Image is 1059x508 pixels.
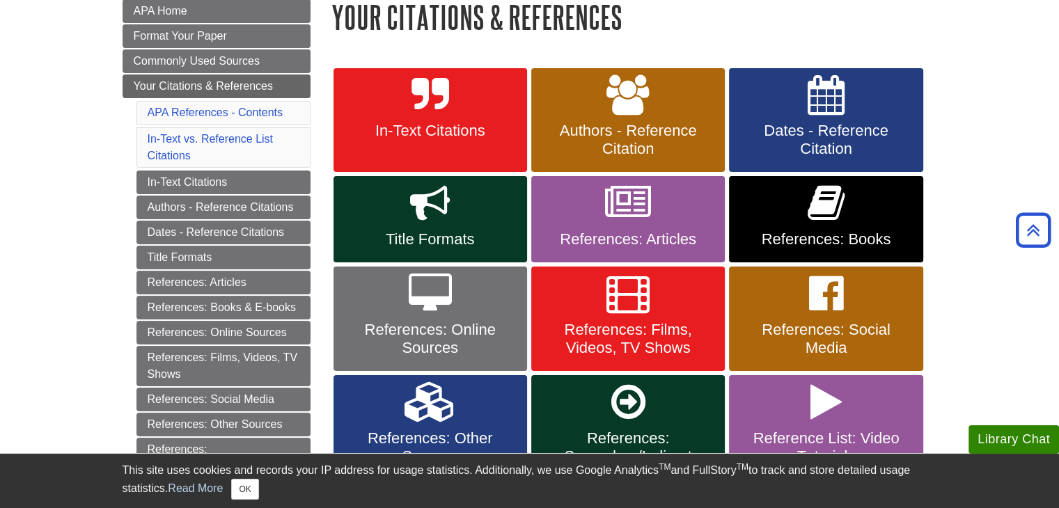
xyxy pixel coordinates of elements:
a: Read More [168,482,223,494]
span: Format Your Paper [134,30,227,42]
span: Title Formats [344,230,517,248]
span: Commonly Used Sources [134,55,260,67]
a: Format Your Paper [123,24,311,48]
span: References: Online Sources [344,321,517,357]
span: APA Home [134,5,187,17]
span: References: Social Media [739,321,912,357]
a: In-Text Citations [136,170,311,194]
a: Dates - Reference Citations [136,221,311,244]
span: Your Citations & References [134,80,273,92]
a: Reference List: Video Tutorials [729,375,923,498]
a: Title Formats [334,176,527,262]
a: References: Online Sources [136,321,311,344]
a: References: Secondary/Indirect Sources [136,438,311,478]
div: This site uses cookies and records your IP address for usage statistics. Additionally, we use Goo... [123,462,937,500]
a: APA References - Contents [148,106,283,118]
a: References: Online Sources [334,267,527,371]
a: References: Articles [136,271,311,294]
a: Back to Top [1011,221,1056,239]
a: References: Films, Videos, TV Shows [531,267,725,371]
span: References: Articles [542,230,714,248]
sup: TM [737,462,748,472]
button: Library Chat [968,425,1059,454]
sup: TM [659,462,670,472]
a: Title Formats [136,246,311,269]
a: References: Social Media [729,267,923,371]
a: Your Citations & References [123,74,311,98]
a: References: Films, Videos, TV Shows [136,346,311,386]
span: Authors - Reference Citation [542,122,714,158]
a: In-Text Citations [334,68,527,173]
a: References: Social Media [136,388,311,411]
span: In-Text Citations [344,122,517,140]
a: Authors - Reference Citations [136,196,311,219]
a: Authors - Reference Citation [531,68,725,173]
a: References: Other Sources [334,375,527,498]
a: References: Secondary/Indirect Sources [531,375,725,498]
span: References: Books [739,230,912,248]
a: References: Books & E-books [136,296,311,319]
span: Reference List: Video Tutorials [739,429,912,466]
a: In-Text vs. Reference List Citations [148,133,274,161]
a: References: Other Sources [136,413,311,436]
span: References: Films, Videos, TV Shows [542,321,714,357]
a: Dates - Reference Citation [729,68,923,173]
span: References: Other Sources [344,429,517,466]
span: Dates - Reference Citation [739,122,912,158]
button: Close [231,479,258,500]
a: Commonly Used Sources [123,49,311,73]
span: References: Secondary/Indirect Sources [542,429,714,484]
a: References: Articles [531,176,725,262]
a: References: Books [729,176,923,262]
